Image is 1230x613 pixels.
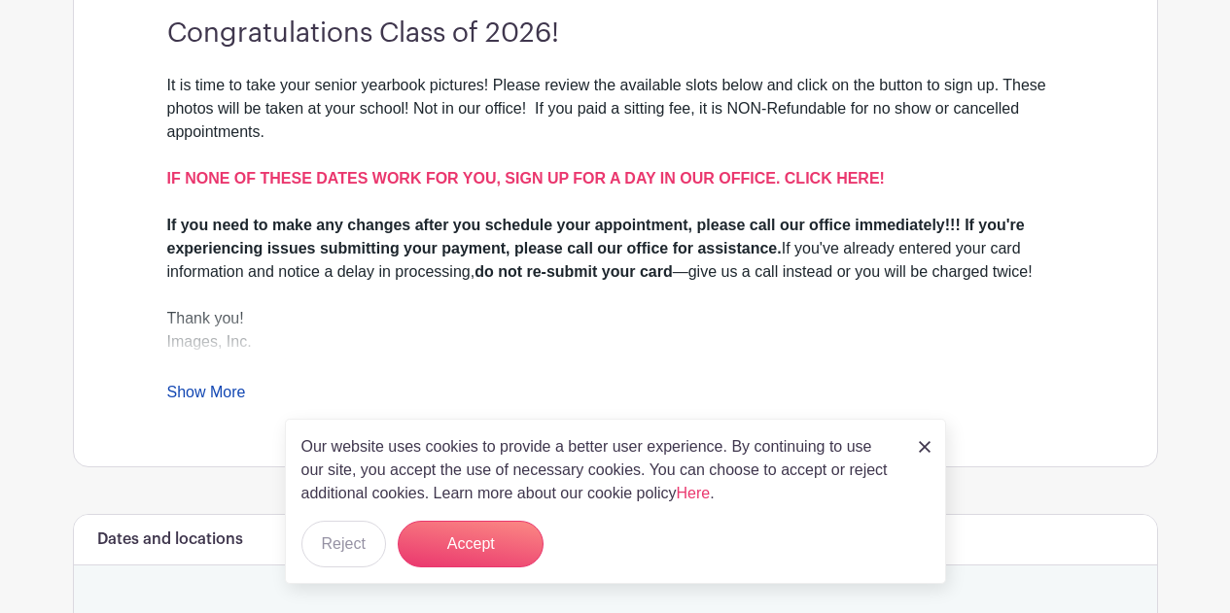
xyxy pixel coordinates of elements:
h6: Dates and locations [97,530,243,549]
div: Thank you! [167,307,1064,330]
button: Reject [301,521,386,567]
p: Our website uses cookies to provide a better user experience. By continuing to use our site, you ... [301,435,898,505]
a: Here [677,485,711,501]
img: close_button-5f87c8562297e5c2d7936805f587ecaba9071eb48480494691a3f1689db116b3.svg [919,441,931,453]
a: IF NONE OF THESE DATES WORK FOR YOU, SIGN UP FOR A DAY IN OUR OFFICE. CLICK HERE! [167,170,885,187]
button: Accept [398,521,544,567]
a: [DOMAIN_NAME] [167,357,292,373]
a: Show More [167,384,246,408]
h3: Congratulations Class of 2026! [167,17,1064,51]
strong: do not re-submit your card [474,263,673,280]
div: If you've already entered your card information and notice a delay in processing, —give us a call... [167,214,1064,284]
div: It is time to take your senior yearbook pictures! Please review the available slots below and cli... [167,74,1064,214]
strong: If you need to make any changes after you schedule your appointment, please call our office immed... [167,217,1025,256]
div: Images, Inc. [167,330,1064,377]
